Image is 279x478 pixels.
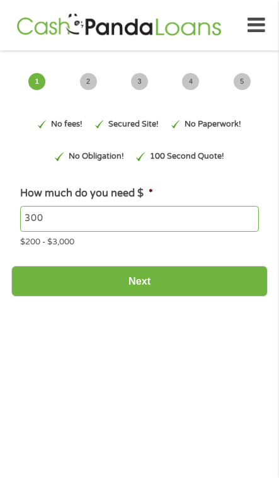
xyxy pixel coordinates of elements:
[69,151,124,162] p: No Obligation!
[28,73,45,90] span: 1
[150,151,224,162] p: 100 Second Quote!
[20,187,152,200] label: How much do you need $
[185,118,241,130] p: No Paperwork!
[20,232,258,249] div: $200 - $3,000
[131,73,148,90] span: 3
[182,73,199,90] span: 4
[11,266,268,297] input: Next
[108,118,159,130] p: Secured Site!
[14,12,225,38] img: GetLoanNow Logo
[80,73,97,90] span: 2
[234,73,251,90] span: 5
[51,118,83,130] p: No fees!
